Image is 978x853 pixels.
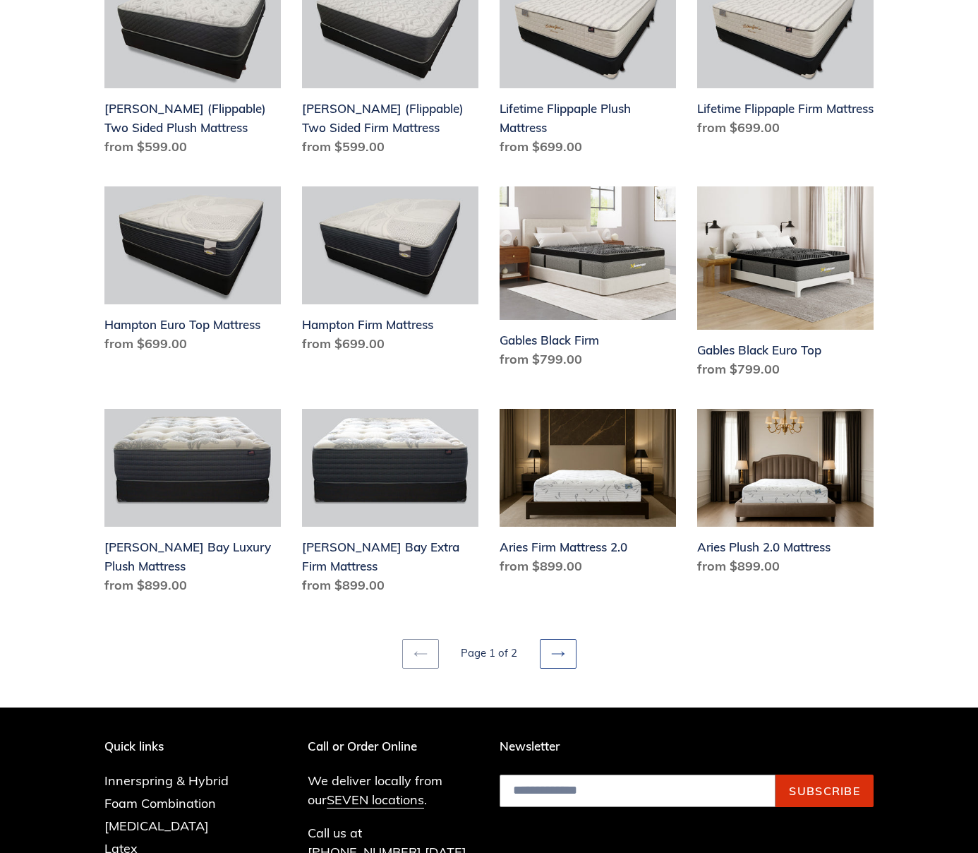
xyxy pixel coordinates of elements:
[500,739,874,753] p: Newsletter
[697,409,874,581] a: Aries Plush 2.0 Mattress
[104,739,250,753] p: Quick links
[775,775,874,807] button: Subscribe
[302,186,478,359] a: Hampton Firm Mattress
[104,409,281,600] a: Chadwick Bay Luxury Plush Mattress
[104,795,216,811] a: Foam Combination
[697,186,874,384] a: Gables Black Euro Top
[500,409,676,581] a: Aries Firm Mattress 2.0
[308,739,479,753] p: Call or Order Online
[442,645,537,662] li: Page 1 of 2
[327,792,424,809] a: SEVEN locations
[302,409,478,600] a: Chadwick Bay Extra Firm Mattress
[104,818,209,834] a: [MEDICAL_DATA]
[104,186,281,359] a: Hampton Euro Top Mattress
[500,186,676,374] a: Gables Black Firm
[104,773,229,789] a: Innerspring & Hybrid
[308,771,479,809] p: We deliver locally from our .
[500,775,775,807] input: Email address
[789,784,860,798] span: Subscribe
